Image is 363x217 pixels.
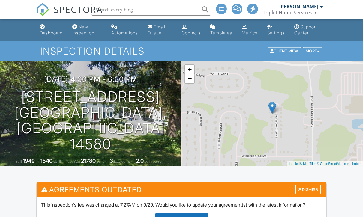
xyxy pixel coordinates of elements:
div: 21780 [81,158,96,164]
a: Client View [267,49,302,53]
input: Search everything... [91,4,211,16]
div: Triplet Home Services Inc., dba Gold Shield Pro Services [263,10,323,16]
a: Zoom in [185,65,194,74]
a: Support Center [292,22,325,39]
div: Templates [210,30,232,35]
span: bedrooms [114,159,130,164]
div: Metrics [242,30,257,35]
h1: [STREET_ADDRESS] [GEOGRAPHIC_DATA], [GEOGRAPHIC_DATA] 14580 [10,89,172,152]
div: 2.0 [136,158,144,164]
div: 1949 [23,158,35,164]
span: Lot Size [67,159,80,164]
span: sq.ft. [97,159,104,164]
span: Built [15,159,22,164]
div: [PERSON_NAME] [279,4,318,10]
div: | [287,161,363,166]
span: sq. ft. [53,159,62,164]
a: © MapTiler [300,162,316,165]
a: Zoom out [185,74,194,83]
a: New Inspection [70,22,104,39]
div: Automations [111,30,138,35]
a: Templates [208,22,235,39]
a: Settings [265,22,287,39]
a: Dashboard [37,22,65,39]
h3: [DATE] 4:00 pm - 6:30 pm [44,75,137,83]
div: Email Queue [148,24,165,35]
div: Dismiss [295,185,321,194]
a: Automations (Advanced) [109,22,140,39]
h1: Inspection Details [40,46,323,56]
div: Support Center [294,24,317,35]
a: Metrics [239,22,260,39]
img: The Best Home Inspection Software - Spectora [36,3,49,16]
span: bathrooms [145,159,162,164]
a: Email Queue [145,22,175,39]
div: Settings [267,30,285,35]
span: SPECTORA [54,3,103,16]
div: Contacts [182,30,201,35]
div: New Inspection [72,24,94,35]
div: 3 [110,158,113,164]
h3: Agreements Outdated [37,182,326,197]
a: SPECTORA [36,8,103,21]
div: Client View [268,47,301,55]
a: © OpenStreetMap contributors [317,162,361,165]
a: Contacts [179,22,203,39]
div: Dashboard [40,30,63,35]
a: Leaflet [289,162,299,165]
div: 1540 [40,158,52,164]
div: More [303,47,322,55]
